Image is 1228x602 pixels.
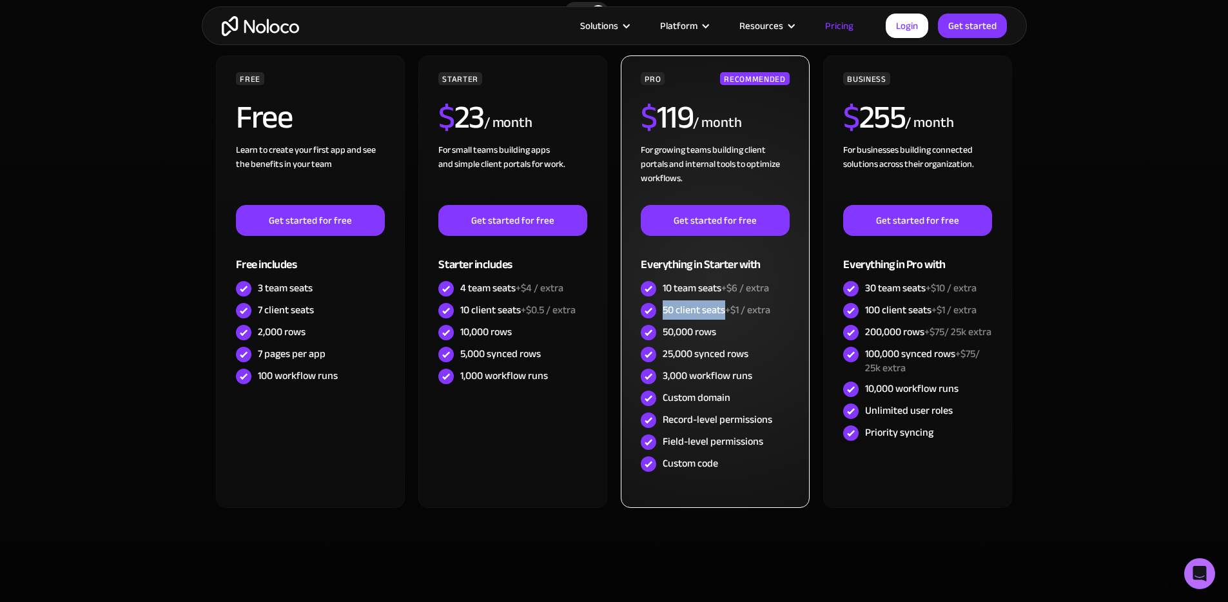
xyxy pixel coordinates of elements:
div: Custom domain [663,391,730,405]
span: +$6 / extra [721,278,769,298]
div: 2,000 rows [258,325,306,339]
span: +$4 / extra [516,278,563,298]
div: 1,000 workflow runs [460,369,548,383]
div: 10,000 rows [460,325,512,339]
div: Priority syncing [865,425,933,440]
div: 100 workflow runs [258,369,338,383]
div: Solutions [564,17,644,34]
a: Get started for free [236,205,384,236]
div: Everything in Starter with [641,236,789,278]
a: Login [886,14,928,38]
div: RECOMMENDED [720,72,789,85]
h2: 119 [641,101,693,133]
div: Starter includes [438,236,587,278]
div: Custom code [663,456,718,471]
div: 10 client seats [460,303,576,317]
div: 50 client seats [663,303,770,317]
div: 3 team seats [258,281,313,295]
a: Get started for free [438,205,587,236]
div: PRO [641,72,665,85]
span: +$75/ 25k extra [865,344,980,378]
div: 7 client seats [258,303,314,317]
div: Platform [644,17,723,34]
h2: 23 [438,101,484,133]
div: Unlimited user roles [865,403,953,418]
div: 100,000 synced rows [865,347,991,375]
span: +$1 / extra [725,300,770,320]
div: 10 team seats [663,281,769,295]
div: 4 team seats [460,281,563,295]
div: / month [693,113,741,133]
div: Resources [723,17,809,34]
div: / month [484,113,532,133]
div: 25,000 synced rows [663,347,748,361]
span: +$75/ 25k extra [924,322,991,342]
a: Get started [938,14,1007,38]
div: 7 pages per app [258,347,326,361]
div: 5,000 synced rows [460,347,541,361]
div: Resources [739,17,783,34]
a: Get started for free [843,205,991,236]
h2: Free [236,101,292,133]
span: +$1 / extra [931,300,977,320]
div: Learn to create your first app and see the benefits in your team ‍ [236,143,384,205]
div: Solutions [580,17,618,34]
div: For businesses building connected solutions across their organization. ‍ [843,143,991,205]
div: 200,000 rows [865,325,991,339]
a: Get started for free [641,205,789,236]
span: $ [641,87,657,148]
div: For small teams building apps and simple client portals for work. ‍ [438,143,587,205]
div: 30 team seats [865,281,977,295]
div: 100 client seats [865,303,977,317]
div: Field-level permissions [663,434,763,449]
span: +$0.5 / extra [521,300,576,320]
span: $ [438,87,454,148]
div: Platform [660,17,697,34]
div: FREE [236,72,264,85]
div: Free includes [236,236,384,278]
div: Open Intercom Messenger [1184,558,1215,589]
div: Record-level permissions [663,413,772,427]
div: / month [905,113,953,133]
div: Everything in Pro with [843,236,991,278]
div: STARTER [438,72,482,85]
div: 50,000 rows [663,325,716,339]
div: 10,000 workflow runs [865,382,959,396]
a: home [222,16,299,36]
span: $ [843,87,859,148]
a: Pricing [809,17,870,34]
span: +$10 / extra [926,278,977,298]
h2: 255 [843,101,905,133]
div: For growing teams building client portals and internal tools to optimize workflows. [641,143,789,205]
div: BUSINESS [843,72,890,85]
div: 3,000 workflow runs [663,369,752,383]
